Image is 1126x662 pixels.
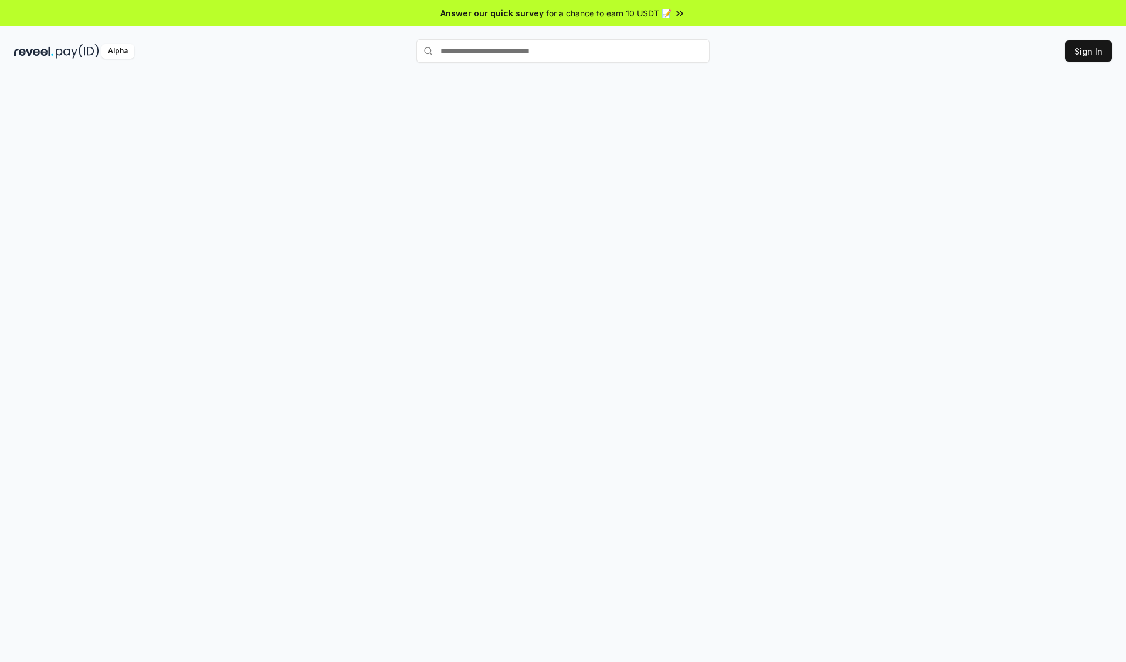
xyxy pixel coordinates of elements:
span: Answer our quick survey [440,7,544,19]
img: reveel_dark [14,44,53,59]
span: for a chance to earn 10 USDT 📝 [546,7,671,19]
img: pay_id [56,44,99,59]
button: Sign In [1065,40,1112,62]
div: Alpha [101,44,134,59]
